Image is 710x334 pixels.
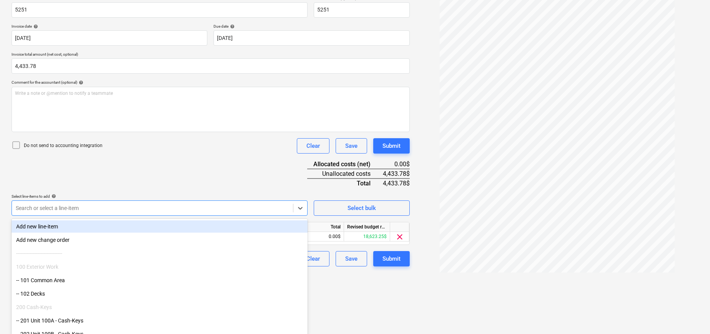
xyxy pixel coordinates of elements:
[383,160,410,169] div: 0.00$
[12,274,308,286] div: -- 101 Common Area
[12,194,308,199] div: Select line-items to add
[12,24,207,29] div: Invoice date
[306,141,320,151] div: Clear
[297,138,329,154] button: Clear
[382,254,401,264] div: Submit
[12,261,308,273] div: 100 Exterior Work
[345,141,357,151] div: Save
[344,232,390,241] div: 18,623.25$
[77,80,83,85] span: help
[672,297,710,334] iframe: Chat Widget
[373,251,410,266] button: Submit
[336,251,367,266] button: Save
[12,247,308,260] div: ------------------------------
[314,2,410,18] input: Invoice number
[12,314,308,327] div: -- 201 Unit 100A - Cash-Keys
[12,220,308,233] div: Add new line-item
[314,200,410,216] button: Select bulk
[383,179,410,188] div: 4,433.78$
[298,232,344,241] div: 0.00$
[12,30,207,46] input: Invoice date not specified
[307,160,383,169] div: Allocated costs (net)
[348,203,376,213] div: Select bulk
[345,254,357,264] div: Save
[213,30,409,46] input: Due date not specified
[12,58,410,74] input: Invoice total amount (net cost, optional)
[24,142,103,149] p: Do not send to accounting integration
[306,254,320,264] div: Clear
[344,222,390,232] div: Revised budget remaining
[12,234,308,246] div: Add new change order
[307,169,383,179] div: Unallocated costs
[297,251,329,266] button: Clear
[32,24,38,29] span: help
[307,179,383,188] div: Total
[12,80,410,85] div: Comment for the accountant (optional)
[12,2,308,18] input: Document name
[213,24,409,29] div: Due date
[382,141,401,151] div: Submit
[12,52,410,58] p: Invoice total amount (net cost, optional)
[12,288,308,300] div: -- 102 Decks
[395,232,404,241] span: clear
[12,301,308,313] div: 200 Cash-Keys
[383,169,410,179] div: 4,433.78$
[298,222,344,232] div: Total
[50,194,56,198] span: help
[228,24,235,29] span: help
[336,138,367,154] button: Save
[373,138,410,154] button: Submit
